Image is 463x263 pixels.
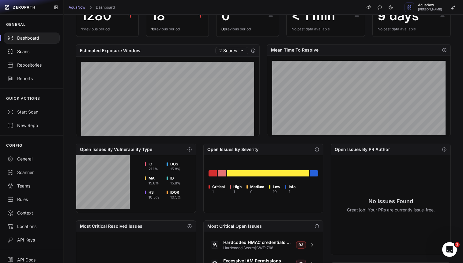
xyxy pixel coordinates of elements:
[149,181,159,186] div: 15.8 %
[80,48,141,54] h2: Estimated Exposure Window
[292,8,335,23] div: < 1 min
[207,223,262,229] h2: Most Critical Open Issues
[455,242,460,247] span: 1
[149,162,158,167] span: IC
[7,210,56,216] div: Context
[212,189,225,194] div: 1
[292,27,359,32] div: No past data available
[81,27,134,32] div: previous period
[347,197,435,206] h3: No Issues Found
[170,162,181,167] span: DOS
[215,47,248,54] button: 2 Scores
[7,169,56,176] div: Scanner
[151,27,204,32] div: previous period
[6,143,22,148] p: CONFIG
[418,8,442,11] span: [PERSON_NAME]
[80,223,142,229] h2: Most Critical Resolved Issues
[273,189,280,194] div: 10
[7,237,56,243] div: API Keys
[7,196,56,203] div: Rules
[296,241,306,249] span: 93
[7,156,56,162] div: General
[13,5,36,10] span: ZEROPATH
[2,2,49,12] a: ZEROPATH
[96,5,115,10] a: Dashboard
[7,48,56,55] div: Scans
[289,189,295,194] div: 1
[81,8,111,23] div: 1280
[207,237,319,253] a: Hardcoded HMAC credentials and host Hardcoded Secret|CWE-798 93
[81,27,83,31] span: 1
[149,195,159,200] div: 10.5 %
[223,239,292,246] span: Hardcoded HMAC credentials and host
[7,223,56,230] div: Locations
[212,184,225,189] span: Critical
[250,189,264,194] div: 0
[149,190,159,195] span: HS
[7,183,56,189] div: Teams
[170,167,181,172] div: 15.8 %
[223,246,292,250] span: Hardcoded Secret | CWE-798
[221,27,224,31] span: 0
[69,5,85,10] a: AquaNow
[289,184,295,189] span: Info
[378,8,419,23] div: 9 days
[151,27,153,31] span: 1
[7,122,56,129] div: New Repo
[88,5,93,10] svg: chevron right,
[271,47,318,53] h2: Mean Time To Resolve
[7,109,56,115] div: Start Scan
[378,27,446,32] div: No past data available
[149,176,159,181] span: MA
[151,8,165,23] div: 18
[250,184,264,189] span: Medium
[170,181,181,186] div: 15.8 %
[233,189,242,194] div: 1
[233,184,242,189] span: High
[335,146,390,153] h2: Open Issues By PR Author
[6,22,26,27] p: GENERAL
[80,146,152,153] h2: Open Issues By Vulnerability Type
[418,3,442,7] span: AquaNow
[7,75,56,82] div: Reports
[170,190,181,195] span: IDOR
[442,242,457,257] iframe: Intercom live chat
[6,96,40,101] p: QUICK ACTIONS
[7,62,56,68] div: Repositories
[227,170,309,176] div: Go to issues list
[149,167,158,172] div: 21.1 %
[7,35,56,41] div: Dashboard
[221,8,230,23] div: 0
[221,27,274,32] div: previous period
[170,176,181,181] span: ID
[7,257,56,263] div: API Docs
[69,5,115,10] nav: breadcrumb
[207,146,258,153] h2: Open Issues By Severity
[170,195,181,200] div: 10.5 %
[209,170,217,176] div: Go to issues list
[347,207,435,213] p: Great job! Your PRs are currently issue-free.
[273,184,280,189] span: Low
[218,170,226,176] div: Go to issues list
[310,170,318,176] div: Go to issues list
